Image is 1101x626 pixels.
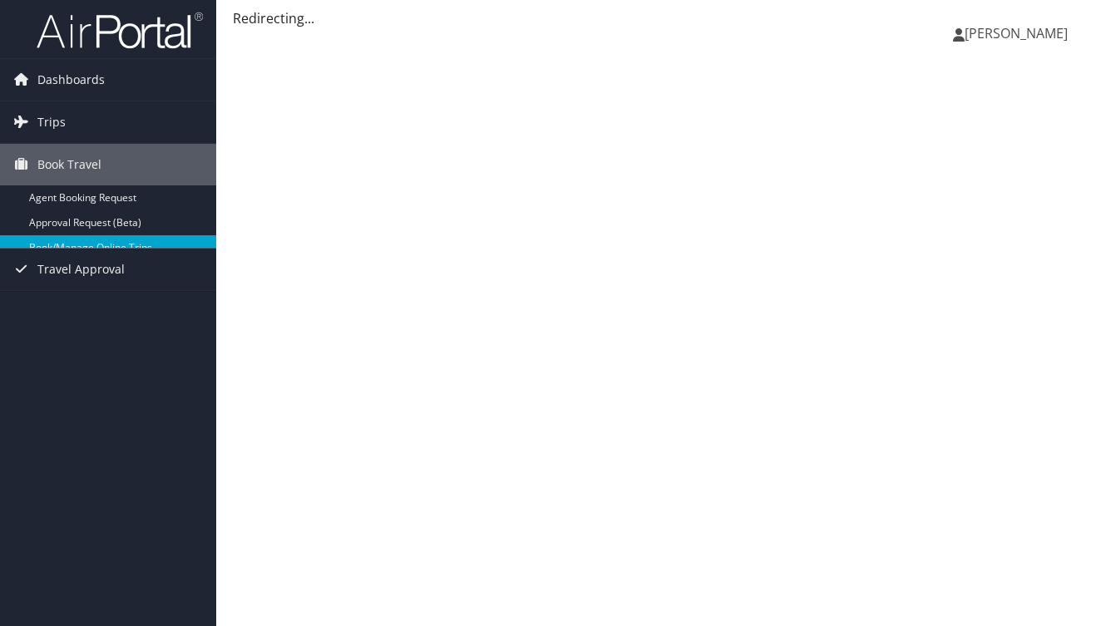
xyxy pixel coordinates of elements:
span: Travel Approval [37,249,125,290]
span: Trips [37,101,66,143]
span: [PERSON_NAME] [965,24,1068,42]
div: Redirecting... [233,8,1084,28]
img: airportal-logo.png [37,11,203,50]
a: [PERSON_NAME] [953,8,1084,58]
span: Book Travel [37,144,101,185]
span: Dashboards [37,59,105,101]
